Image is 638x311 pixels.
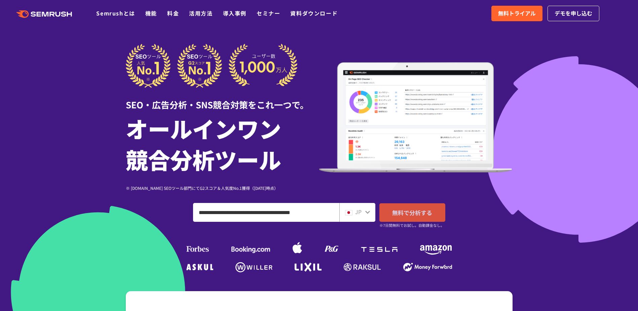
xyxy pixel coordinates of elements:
[491,6,542,21] a: 無料トライアル
[189,9,213,17] a: 活用方法
[379,222,444,229] small: ※7日間無料でお試し。自動課金なし。
[167,9,179,17] a: 料金
[223,9,247,17] a: 導入事例
[555,9,592,18] span: デモを申し込む
[355,208,362,216] span: JP
[379,203,445,222] a: 無料で分析する
[257,9,280,17] a: セミナー
[498,9,536,18] span: 無料トライアル
[392,208,432,217] span: 無料で分析する
[193,203,339,221] input: ドメイン、キーワードまたはURLを入力してください
[548,6,599,21] a: デモを申し込む
[126,88,319,111] div: SEO・広告分析・SNS競合対策をこれ一つで。
[145,9,157,17] a: 機能
[126,185,319,191] div: ※ [DOMAIN_NAME] SEOツール部門にてG2スコア＆人気度No.1獲得（[DATE]時点）
[126,113,319,175] h1: オールインワン 競合分析ツール
[290,9,338,17] a: 資料ダウンロード
[96,9,135,17] a: Semrushとは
